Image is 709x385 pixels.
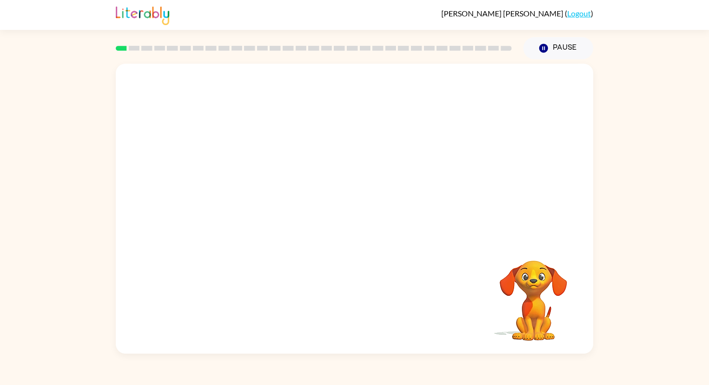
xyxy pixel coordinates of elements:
button: Pause [523,37,593,59]
video: Your browser must support playing .mp4 files to use Literably. Please try using another browser. [485,246,582,342]
span: [PERSON_NAME] [PERSON_NAME] [441,9,565,18]
div: ( ) [441,9,593,18]
a: Logout [567,9,591,18]
img: Literably [116,4,169,25]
